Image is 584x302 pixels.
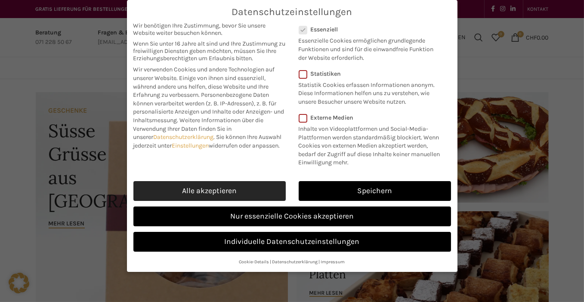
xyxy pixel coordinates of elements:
p: Statistik Cookies erfassen Informationen anonym. Diese Informationen helfen uns zu verstehen, wie... [299,77,440,106]
a: Impressum [321,259,345,265]
span: Sie können Ihre Auswahl jederzeit unter widerrufen oder anpassen. [133,133,282,149]
label: Externe Medien [299,114,445,121]
p: Inhalte von Videoplattformen und Social-Media-Plattformen werden standardmäßig blockiert. Wenn Co... [299,121,445,167]
span: Wir verwenden Cookies und andere Technologien auf unserer Website. Einige von ihnen sind essenzie... [133,66,275,99]
a: Datenschutzerklärung [272,259,318,265]
label: Essenziell [299,26,440,33]
a: Datenschutzerklärung [154,133,214,141]
span: Wenn Sie unter 16 Jahre alt sind und Ihre Zustimmung zu freiwilligen Diensten geben möchten, müss... [133,40,286,62]
span: Weitere Informationen über die Verwendung Ihrer Daten finden Sie in unserer . [133,117,264,141]
span: Wir benötigen Ihre Zustimmung, bevor Sie unsere Website weiter besuchen können. [133,22,286,37]
a: Cookie-Details [239,259,269,265]
a: Individuelle Datenschutzeinstellungen [133,232,451,252]
a: Nur essenzielle Cookies akzeptieren [133,206,451,226]
span: Datenschutzeinstellungen [232,6,352,18]
p: Essenzielle Cookies ermöglichen grundlegende Funktionen und sind für die einwandfreie Funktion de... [299,33,440,62]
span: Personenbezogene Daten können verarbeitet werden (z. B. IP-Adressen), z. B. für personalisierte A... [133,91,284,124]
a: Einstellungen [172,142,209,149]
a: Alle akzeptieren [133,181,286,201]
label: Statistiken [299,70,440,77]
a: Speichern [299,181,451,201]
